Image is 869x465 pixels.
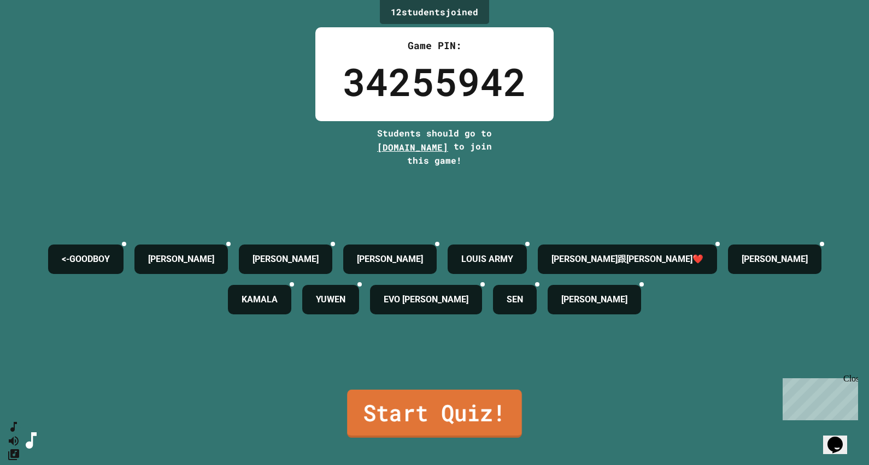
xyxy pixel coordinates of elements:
button: Change Music [7,448,20,461]
h4: KAMALA [242,293,278,306]
h4: LOUIS ARMY [461,253,513,266]
iframe: chat widget [778,374,858,420]
h4: SEN [507,293,523,306]
h4: [PERSON_NAME] [742,253,808,266]
h4: <-GOODBOY [62,253,110,266]
div: 34255942 [343,53,526,110]
iframe: chat widget [823,421,858,454]
h4: [PERSON_NAME] [148,253,214,266]
h4: [PERSON_NAME]跟[PERSON_NAME]❤️ [551,253,703,266]
button: Mute music [7,434,20,448]
h4: [PERSON_NAME] [561,293,627,306]
span: [DOMAIN_NAME] [377,141,448,153]
div: Chat with us now!Close [4,4,75,69]
h4: [PERSON_NAME] [357,253,423,266]
button: SpeedDial basic example [7,420,20,434]
div: Game PIN: [343,38,526,53]
h4: YUWEN [316,293,345,306]
h4: EVO [PERSON_NAME] [384,293,468,306]
a: Start Quiz! [347,390,522,438]
h4: [PERSON_NAME] [253,253,319,266]
div: Students should go to to join this game! [366,127,503,167]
